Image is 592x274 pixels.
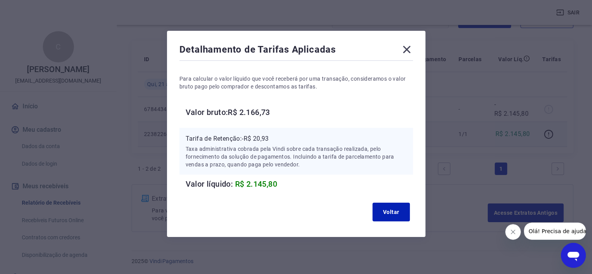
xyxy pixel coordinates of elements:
span: Olá! Precisa de ajuda? [5,5,65,12]
div: Detalhamento de Tarifas Aplicadas [179,43,413,59]
p: Tarifa de Retenção: -R$ 20,93 [186,134,407,143]
p: Taxa administrativa cobrada pela Vindi sobre cada transação realizada, pelo fornecimento da soluç... [186,145,407,168]
h6: Valor líquido: [186,178,413,190]
iframe: Botão para abrir a janela de mensagens [561,243,586,268]
iframe: Fechar mensagem [505,224,521,240]
iframe: Mensagem da empresa [524,223,586,240]
h6: Valor bruto: R$ 2.166,73 [186,106,413,118]
button: Voltar [372,203,410,221]
p: Para calcular o valor líquido que você receberá por uma transação, consideramos o valor bruto pag... [179,75,413,90]
span: R$ 2.145,80 [235,179,277,189]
